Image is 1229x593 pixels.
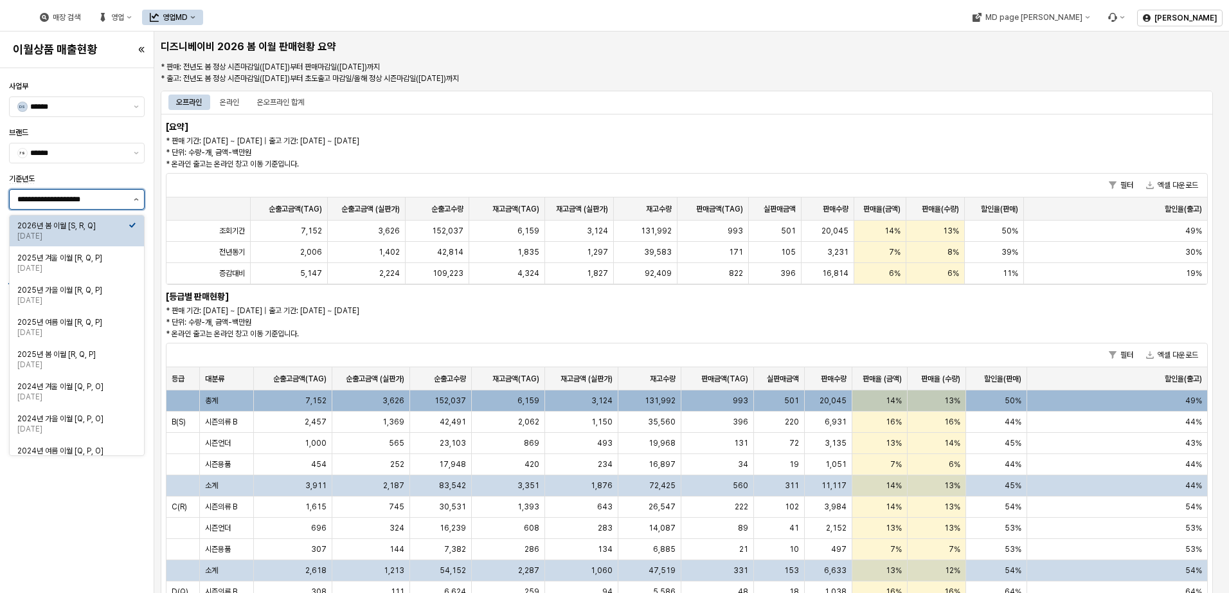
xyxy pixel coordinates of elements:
[1100,10,1132,25] div: Menu item 6
[311,544,327,554] span: 307
[205,374,224,384] span: 대분류
[17,317,129,327] div: 2025년 여름 이월 [R, Q, P]
[886,523,902,533] span: 13%
[820,396,847,406] span: 20,045
[525,459,539,470] span: 420
[733,565,748,576] span: 331
[1001,226,1018,236] span: 50%
[734,438,748,448] span: 131
[784,565,799,576] span: 153
[440,565,466,576] span: 54,152
[205,480,218,491] span: 소계
[17,360,129,370] div: [DATE]
[650,374,676,384] span: 재고수량
[785,417,799,427] span: 220
[305,502,327,512] span: 1,615
[382,417,404,427] span: 1,369
[129,190,144,209] button: 제안 사항 표시
[305,565,327,576] span: 2,618
[789,459,799,470] span: 19
[205,565,218,576] span: 소계
[826,523,847,533] span: 2,152
[767,374,799,384] span: 실판매금액
[1005,565,1021,576] span: 54%
[598,459,613,470] span: 234
[219,268,245,278] span: 증감대비
[649,459,676,470] span: 16,897
[440,523,466,533] span: 16,239
[738,523,748,533] span: 89
[53,13,80,22] div: 매장 검색
[649,438,676,448] span: 19,968
[111,13,124,22] div: 영업
[346,374,404,384] span: 순출고금액 (실판가)
[944,396,960,406] span: 13%
[434,374,466,384] span: 순출고수량
[889,268,901,278] span: 6%
[433,268,463,278] span: 109,223
[1186,268,1202,278] span: 19%
[781,226,796,236] span: 501
[311,523,327,533] span: 696
[300,268,322,278] span: 5,147
[1185,459,1202,470] span: 44%
[943,226,959,236] span: 13%
[649,523,676,533] span: 14,087
[437,247,463,257] span: 42,814
[598,523,613,533] span: 283
[431,204,463,214] span: 순출고수량
[591,417,613,427] span: 1,150
[1185,396,1202,406] span: 49%
[886,565,902,576] span: 13%
[301,226,322,236] span: 7,152
[440,417,466,427] span: 42,491
[886,417,902,427] span: 16%
[922,204,959,214] span: 판매율(수량)
[389,438,404,448] span: 565
[984,374,1021,384] span: 할인율(판매)
[1005,459,1021,470] span: 44%
[384,565,404,576] span: 1,213
[440,438,466,448] span: 23,103
[390,459,404,470] span: 252
[17,381,129,392] div: 2024년 겨울 이월 [Q, P, O]
[518,417,539,427] span: 2,062
[525,544,539,554] span: 286
[644,247,672,257] span: 39,583
[219,226,245,236] span: 조회기간
[1005,523,1021,533] span: 53%
[641,226,672,236] span: 131,992
[432,226,463,236] span: 152,037
[890,544,902,554] span: 7%
[300,247,322,257] span: 2,006
[729,247,743,257] span: 171
[517,480,539,491] span: 3,351
[205,523,231,533] span: 시즌언더
[9,128,28,137] span: 브랜드
[597,502,613,512] span: 643
[378,226,400,236] span: 3,626
[733,396,748,406] span: 993
[947,247,959,257] span: 8%
[1185,247,1202,257] span: 30%
[166,135,945,170] p: * 판매 기간: [DATE] ~ [DATE] | 출고 기간: [DATE] ~ [DATE] * 단위: 수량-개, 금액-백만원 * 온라인 출고는 온라인 창고 이동 기준입니다.
[17,285,129,295] div: 2025년 가을 이월 [R, Q, P]
[129,97,144,116] button: 제안 사항 표시
[305,417,327,427] span: 2,457
[821,226,848,236] span: 20,045
[9,82,28,91] span: 사업부
[825,417,847,427] span: 6,931
[305,438,327,448] span: 1,000
[587,226,608,236] span: 3,124
[886,502,902,512] span: 14%
[587,268,608,278] span: 1,827
[823,204,848,214] span: 판매수량
[789,523,799,533] span: 41
[949,544,960,554] span: 7%
[166,291,331,302] h6: [등급별 판매현황]
[518,565,539,576] span: 2,287
[1165,374,1202,384] span: 할인율(출고)
[785,480,799,491] span: 311
[129,143,144,163] button: 제안 사항 표시
[172,374,184,384] span: 등급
